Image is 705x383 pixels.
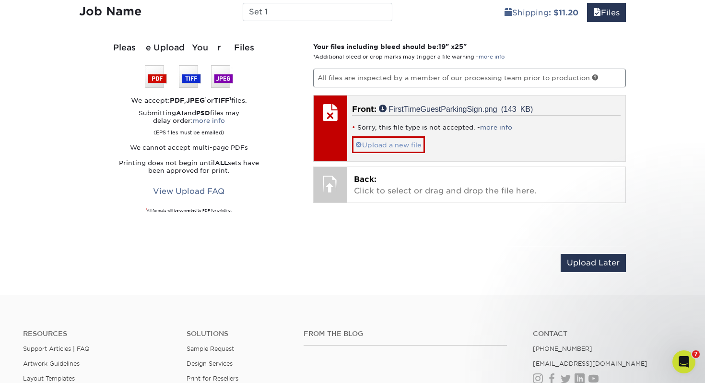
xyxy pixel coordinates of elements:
a: more info [193,117,225,124]
a: Design Services [187,360,233,367]
a: View Upload FAQ [147,182,231,201]
p: Submitting and files may delay order: [79,109,299,136]
span: files [593,8,601,17]
div: Send us a message [20,137,160,147]
img: Profile image for Erica [139,15,158,35]
div: All formats will be converted to PDF for printing. [79,208,299,213]
small: *Additional bleed or crop marks may trigger a file warning – [313,54,505,60]
div: Close [165,15,182,33]
span: 25 [455,43,463,50]
strong: ALL [215,159,228,167]
strong: TIFF [214,96,229,104]
img: We accept: PSD, TIFF, or JPEG (JPG) [145,65,233,88]
p: How can we help? [19,101,173,117]
h4: Solutions [187,330,289,338]
a: more info [480,124,512,131]
span: Home [21,319,43,325]
li: Sorry, this file type is not accepted. - [352,123,621,132]
img: logo [19,19,83,33]
h4: From the Blog [304,330,507,338]
button: Messages [64,295,128,333]
strong: Job Name [79,4,141,18]
sup: 1 [205,96,207,101]
a: [PHONE_NUMBER] [533,345,592,352]
div: Spot Gloss File Setup [20,255,161,265]
div: We accept: , or files. [79,96,299,105]
a: more info [479,54,505,60]
strong: AI [176,109,184,117]
small: (EPS files must be emailed) [153,125,224,136]
strong: Your files including bleed should be: " x " [313,43,467,50]
p: We cannot accept multi-page PDFs [79,144,299,152]
p: Hi [PERSON_NAME] 👋 [19,68,173,101]
span: Search for help [20,180,78,190]
span: 19 [438,43,446,50]
h4: Resources [23,330,172,338]
div: Send us a messageWe typically reply in a few minutes [10,129,182,166]
span: shipping [505,8,512,17]
a: Contact [533,330,682,338]
button: Search for help [14,175,178,194]
p: Click to select or drag and drop the file here. [354,174,619,197]
strong: PDF [170,96,184,104]
a: Support Articles | FAQ [23,345,90,352]
div: We typically reply in a few minutes [20,147,160,157]
a: Upload a new file [352,136,425,153]
span: Help [152,319,167,325]
div: Creating Print-Ready Files [20,219,161,229]
input: Upload Later [561,254,626,272]
span: Back: [354,175,376,184]
strong: JPEG [186,96,205,104]
a: FirstTimeGuestParkingSign.png (143 KB) [379,105,533,112]
div: Shipping Information and Services [14,233,178,251]
p: Printing does not begin until sets have been approved for print. [79,159,299,175]
strong: PSD [196,109,210,117]
img: Profile image for Jenny [103,15,122,35]
sup: 1 [229,96,231,101]
div: Spot Gloss File Setup [14,251,178,269]
span: Messages [80,319,113,325]
span: Front: [352,105,376,114]
iframe: Intercom live chat [672,350,695,373]
div: Every Door Direct Mail® [10,278,182,324]
div: Creating Print-Ready Files [14,215,178,233]
input: Enter a job name [243,3,392,21]
div: Shipping Information and Services [20,237,161,247]
sup: 1 [146,208,147,211]
a: Files [587,3,626,22]
img: Profile image for JenM [121,15,140,35]
a: [EMAIL_ADDRESS][DOMAIN_NAME] [533,360,647,367]
div: Print Order Status [20,202,161,212]
a: Shipping: $11.20 [498,3,585,22]
button: Help [128,295,192,333]
a: Sample Request [187,345,234,352]
b: : $11.20 [549,8,578,17]
span: 7 [692,350,700,358]
div: Print Order Status [14,198,178,215]
a: Print for Resellers [187,375,238,382]
div: Every Door Direct Mail® [62,286,172,296]
div: Please Upload Your Files [79,42,299,54]
p: All files are inspected by a member of our processing team prior to production. [313,69,626,87]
